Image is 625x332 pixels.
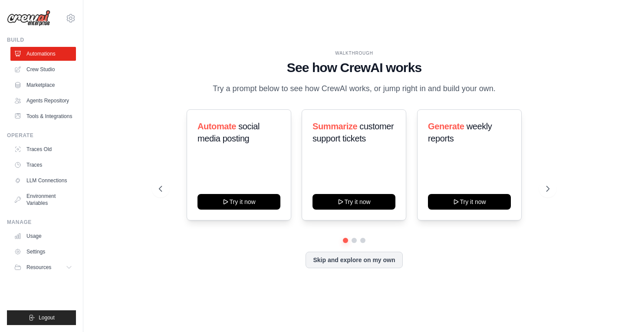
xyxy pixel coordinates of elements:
[312,122,357,131] span: Summarize
[10,78,76,92] a: Marketplace
[197,122,260,143] span: social media posting
[159,60,549,76] h1: See how CrewAI works
[7,219,76,226] div: Manage
[10,47,76,61] a: Automations
[312,122,394,143] span: customer support tickets
[39,314,55,321] span: Logout
[7,10,50,26] img: Logo
[306,252,402,268] button: Skip and explore on my own
[428,122,464,131] span: Generate
[197,122,236,131] span: Automate
[10,109,76,123] a: Tools & Integrations
[7,132,76,139] div: Operate
[10,94,76,108] a: Agents Repository
[312,194,395,210] button: Try it now
[582,290,625,332] iframe: Chat Widget
[197,194,280,210] button: Try it now
[7,310,76,325] button: Logout
[10,142,76,156] a: Traces Old
[26,264,51,271] span: Resources
[159,50,549,56] div: WALKTHROUGH
[10,245,76,259] a: Settings
[10,174,76,187] a: LLM Connections
[10,229,76,243] a: Usage
[10,62,76,76] a: Crew Studio
[10,189,76,210] a: Environment Variables
[428,122,492,143] span: weekly reports
[208,82,500,95] p: Try a prompt below to see how CrewAI works, or jump right in and build your own.
[428,194,511,210] button: Try it now
[10,260,76,274] button: Resources
[7,36,76,43] div: Build
[10,158,76,172] a: Traces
